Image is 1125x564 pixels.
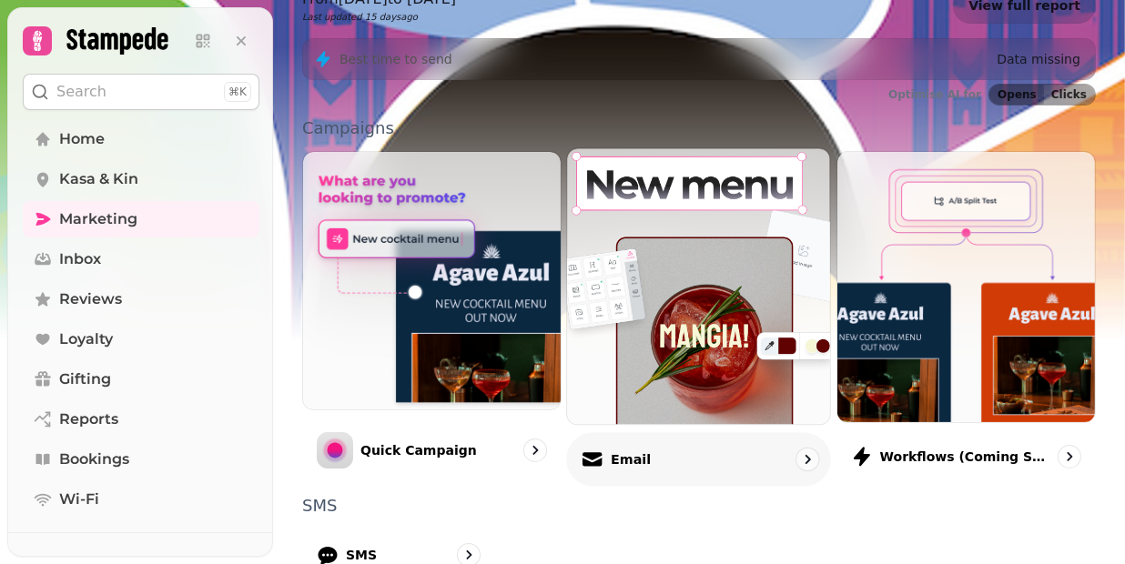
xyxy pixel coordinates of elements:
span: Loyalty [59,328,113,350]
button: Opens [989,85,1044,105]
p: Data missing [997,50,1080,68]
p: Last updated 15 days ago [302,10,456,24]
span: Home [59,128,105,150]
a: Quick CampaignQuick Campaign [302,151,562,483]
svg: go to [799,450,817,468]
svg: go to [460,546,478,564]
img: Email [554,135,844,438]
p: SMS [302,498,1096,514]
div: ⌘K [224,82,251,102]
a: Home [23,121,259,157]
p: SMS [346,546,377,564]
span: Reviews [59,288,122,310]
a: Kasa & Kin [23,161,259,197]
p: Campaigns [302,120,1096,136]
img: Workflows (coming soon) [837,152,1095,422]
a: Marketing [23,201,259,237]
p: Email [611,450,651,468]
a: EmailEmail [566,147,831,487]
p: Workflows (coming soon) [880,448,1050,466]
a: Wi-Fi [23,481,259,518]
span: Bookings [59,448,129,470]
span: Opens [998,89,1037,100]
span: Wi-Fi [59,488,99,510]
a: Gifting [23,361,259,398]
a: Bookings [23,441,259,478]
a: Reports [23,401,259,438]
p: Quick Campaign [360,441,477,459]
p: Optimise AI for [888,87,981,102]
button: Clicks [1044,85,1095,105]
span: Kasa & Kin [59,168,138,190]
span: Reports [59,408,118,430]
img: Quick Campaign [303,152,561,409]
svg: go to [526,441,544,459]
p: Search [56,81,106,103]
span: Gifting [59,368,111,390]
p: Best time to send [340,50,452,68]
a: Inbox [23,241,259,277]
a: Reviews [23,281,259,317]
span: Inbox [59,248,101,270]
span: Marketing [59,208,137,230]
button: Search⌘K [23,74,259,110]
span: Clicks [1051,89,1087,100]
a: Loyalty [23,321,259,358]
a: Workflows (coming soon)Workflows (coming soon) [836,151,1096,483]
svg: go to [1060,448,1079,466]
